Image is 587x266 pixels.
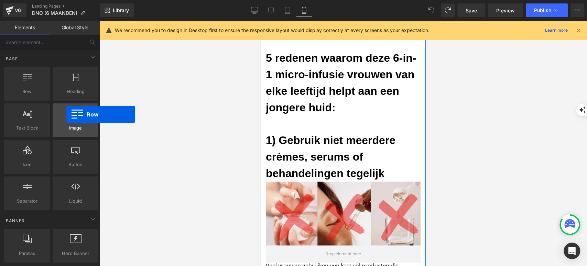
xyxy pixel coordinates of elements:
[91,105,96,111] div: View Information
[263,3,279,17] a: Laptop
[32,10,77,16] span: DNO (6 MAANDEN)
[5,29,160,95] h3: 5 redenen waarom deze 6-in-1 micro-infusie vrouwen van elke leeftijd helpt aan een jongere huid:
[6,197,48,205] span: Separator
[5,111,160,161] h3: 1) Gebruik niet meerdere crèmes, serums of behandelingen tegelijk
[55,197,96,205] span: Liquid
[50,21,100,34] a: Global Style
[6,88,48,95] span: Row
[115,27,430,34] p: We recommend you to design in Desktop first to ensure the responsive layout would display correct...
[5,55,19,62] span: Base
[5,217,25,224] span: Banner
[564,243,580,259] div: Open Intercom Messenger
[6,250,48,257] span: Parallax
[55,124,96,132] span: Image
[570,3,584,17] button: More
[55,250,96,257] span: Hero Banner
[441,3,455,17] button: Redo
[488,3,523,17] a: Preview
[55,88,96,95] span: Heading
[279,3,296,17] a: Tablet
[424,3,438,17] button: Undo
[6,124,48,132] span: Text Block
[55,161,96,168] span: Button
[296,3,312,17] a: Mobile
[542,26,570,34] a: Learn more
[100,3,134,17] a: New Library
[14,6,22,15] div: v6
[113,7,129,13] span: Library
[3,3,26,17] a: v6
[246,3,263,17] a: Desktop
[534,8,551,13] span: Publish
[6,161,48,168] span: Icon
[32,3,100,9] a: Landing Pages
[496,7,515,14] span: Preview
[466,7,477,14] span: Save
[526,3,568,17] button: Publish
